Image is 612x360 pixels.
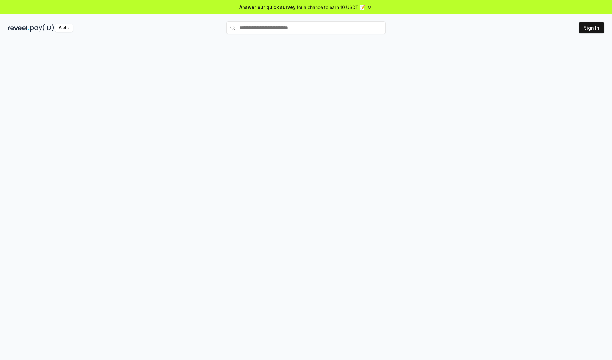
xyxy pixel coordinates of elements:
div: Alpha [55,24,73,32]
img: reveel_dark [8,24,29,32]
button: Sign In [579,22,604,33]
img: pay_id [30,24,54,32]
span: Answer our quick survey [239,4,295,11]
span: for a chance to earn 10 USDT 📝 [297,4,365,11]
